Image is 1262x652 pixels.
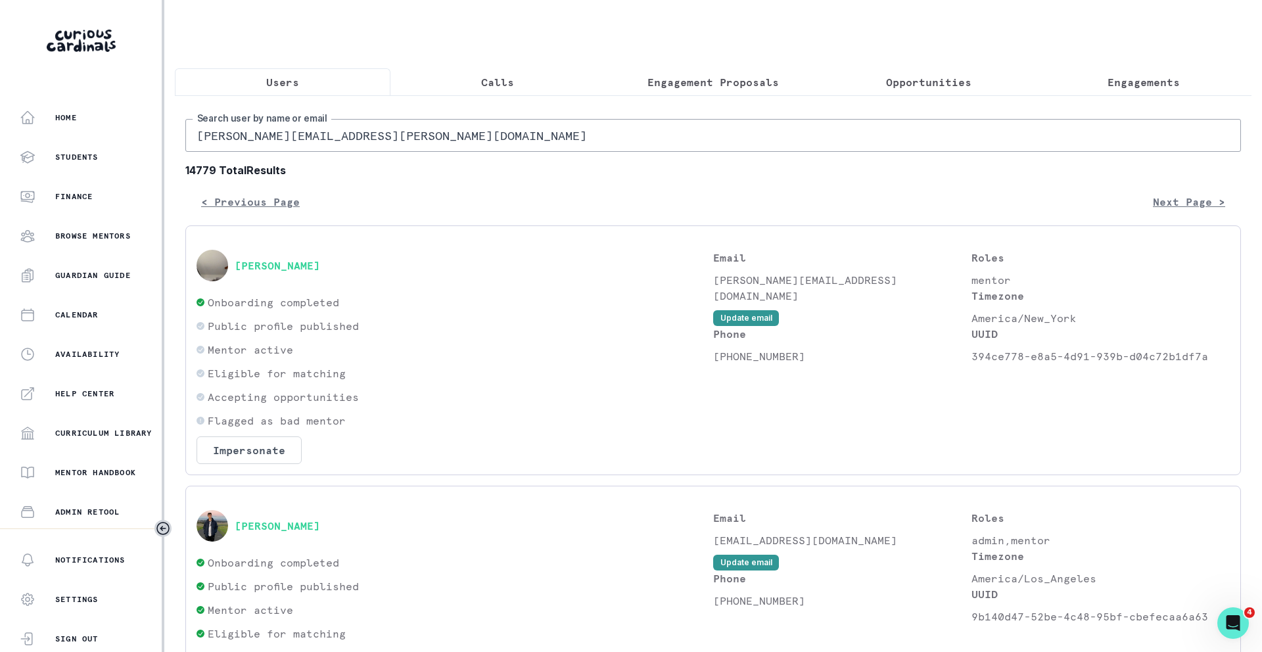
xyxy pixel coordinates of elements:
[971,609,1230,624] p: 9b140d47-52be-4c48-95bf-cbefecaa6a63
[713,326,971,342] p: Phone
[971,272,1230,288] p: mentor
[713,570,971,586] p: Phone
[55,467,136,478] p: Mentor Handbook
[208,413,346,429] p: Flagged as bad mentor
[55,388,114,399] p: Help Center
[208,318,359,334] p: Public profile published
[235,519,320,532] button: [PERSON_NAME]
[971,288,1230,304] p: Timezone
[208,602,293,618] p: Mentor active
[55,594,99,605] p: Settings
[235,259,320,272] button: [PERSON_NAME]
[971,532,1230,548] p: admin,mentor
[1217,607,1249,639] iframe: Intercom live chat
[1244,607,1255,618] span: 4
[971,310,1230,326] p: America/New_York
[185,189,315,215] button: < Previous Page
[55,349,120,360] p: Availability
[55,231,131,241] p: Browse Mentors
[185,162,1241,178] b: 14779 Total Results
[55,191,93,202] p: Finance
[208,389,359,405] p: Accepting opportunities
[208,365,346,381] p: Eligible for matching
[208,342,293,358] p: Mentor active
[197,436,302,464] button: Impersonate
[1137,189,1241,215] button: Next Page >
[55,152,99,162] p: Students
[55,428,152,438] p: Curriculum Library
[208,578,359,594] p: Public profile published
[971,326,1230,342] p: UUID
[713,593,971,609] p: [PHONE_NUMBER]
[713,272,971,304] p: [PERSON_NAME][EMAIL_ADDRESS][DOMAIN_NAME]
[55,555,126,565] p: Notifications
[713,555,779,570] button: Update email
[971,570,1230,586] p: America/Los_Angeles
[886,74,971,90] p: Opportunities
[713,510,971,526] p: Email
[47,30,116,52] img: Curious Cardinals Logo
[713,250,971,266] p: Email
[971,250,1230,266] p: Roles
[208,294,339,310] p: Onboarding completed
[208,626,346,641] p: Eligible for matching
[55,310,99,320] p: Calendar
[55,634,99,644] p: Sign Out
[208,555,339,570] p: Onboarding completed
[1108,74,1180,90] p: Engagements
[971,510,1230,526] p: Roles
[55,270,131,281] p: Guardian Guide
[713,348,971,364] p: [PHONE_NUMBER]
[55,507,120,517] p: Admin Retool
[647,74,779,90] p: Engagement Proposals
[713,310,779,326] button: Update email
[154,520,172,537] button: Toggle sidebar
[971,586,1230,602] p: UUID
[481,74,514,90] p: Calls
[971,548,1230,564] p: Timezone
[971,348,1230,364] p: 394ce778-e8a5-4d91-939b-d04c72b1df7a
[713,532,971,548] p: [EMAIL_ADDRESS][DOMAIN_NAME]
[55,112,77,123] p: Home
[266,74,299,90] p: Users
